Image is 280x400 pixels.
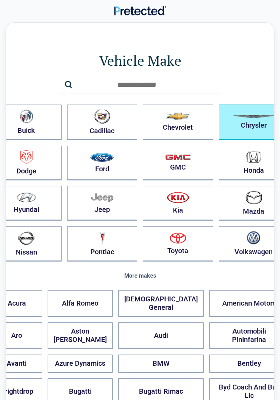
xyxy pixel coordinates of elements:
[143,186,213,221] button: Kia
[48,290,113,317] button: Alfa Romeo
[118,290,204,317] button: [DEMOGRAPHIC_DATA] General
[118,355,204,373] button: BMW
[67,105,138,140] button: Cadillac
[48,355,113,373] button: Azure Dynamics
[67,186,138,221] button: Jeep
[143,146,213,180] button: GMC
[118,322,204,349] button: Audi
[143,226,213,262] button: Toyota
[67,226,138,262] button: Pontiac
[143,105,213,140] button: Chevrolet
[48,322,113,349] button: Aston [PERSON_NAME]
[67,146,138,180] button: Ford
